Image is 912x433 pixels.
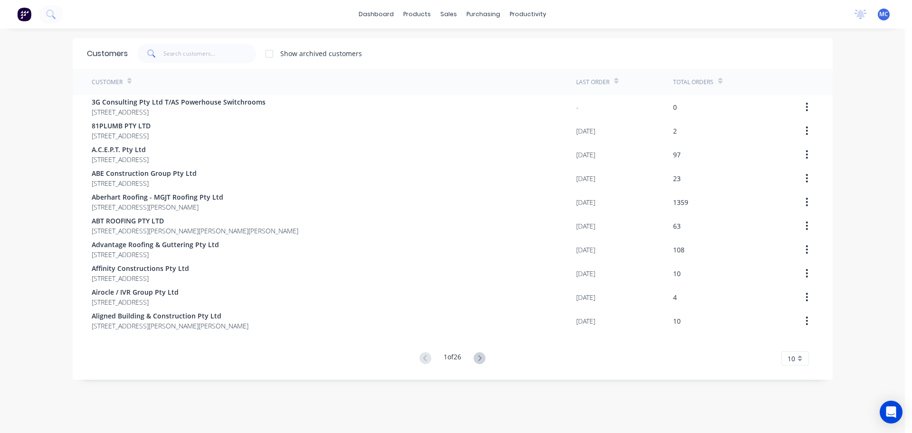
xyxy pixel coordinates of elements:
[576,316,595,326] div: [DATE]
[92,216,298,226] span: ABT ROOFING PTY LTD
[673,316,681,326] div: 10
[673,173,681,183] div: 23
[92,226,298,236] span: [STREET_ADDRESS][PERSON_NAME][PERSON_NAME][PERSON_NAME]
[280,48,362,58] div: Show archived customers
[673,292,677,302] div: 4
[576,173,595,183] div: [DATE]
[92,250,219,260] span: [STREET_ADDRESS]
[505,7,551,21] div: productivity
[576,78,609,87] div: Last Order
[92,178,197,188] span: [STREET_ADDRESS]
[92,321,248,331] span: [STREET_ADDRESS][PERSON_NAME][PERSON_NAME]
[92,154,149,164] span: [STREET_ADDRESS]
[576,269,595,279] div: [DATE]
[92,273,189,283] span: [STREET_ADDRESS]
[92,240,219,250] span: Advantage Roofing & Guttering Pty Ltd
[92,297,179,307] span: [STREET_ADDRESS]
[673,126,677,136] div: 2
[87,48,128,59] div: Customers
[92,131,151,141] span: [STREET_ADDRESS]
[444,352,461,366] div: 1 of 26
[436,7,462,21] div: sales
[17,7,31,21] img: Factory
[354,7,399,21] a: dashboard
[92,168,197,178] span: ABE Construction Group Pty Ltd
[576,126,595,136] div: [DATE]
[92,202,223,212] span: [STREET_ADDRESS][PERSON_NAME]
[576,197,595,207] div: [DATE]
[880,401,902,423] div: Open Intercom Messenger
[788,354,795,364] span: 10
[673,245,684,255] div: 108
[576,221,595,231] div: [DATE]
[673,78,713,87] div: Total Orders
[92,263,189,273] span: Affinity Constructions Pty Ltd
[673,221,681,231] div: 63
[92,78,123,87] div: Customer
[462,7,505,21] div: purchasing
[92,287,179,297] span: Airocle / IVR Group Pty Ltd
[92,121,151,131] span: 81PLUMB PTY LTD
[399,7,436,21] div: products
[92,144,149,154] span: A.C.E.P.T. Pty Ltd
[879,10,888,19] span: MC
[576,245,595,255] div: [DATE]
[92,97,266,107] span: 3G Consulting Pty Ltd T/AS Powerhouse Switchrooms
[163,44,256,63] input: Search customers...
[673,197,688,207] div: 1359
[92,311,248,321] span: Aligned Building & Construction Pty Ltd
[673,150,681,160] div: 97
[673,269,681,279] div: 10
[576,102,579,112] div: -
[92,192,223,202] span: Aberhart Roofing - MGJT Roofing Pty Ltd
[673,102,677,112] div: 0
[576,292,595,302] div: [DATE]
[92,107,266,117] span: [STREET_ADDRESS]
[576,150,595,160] div: [DATE]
